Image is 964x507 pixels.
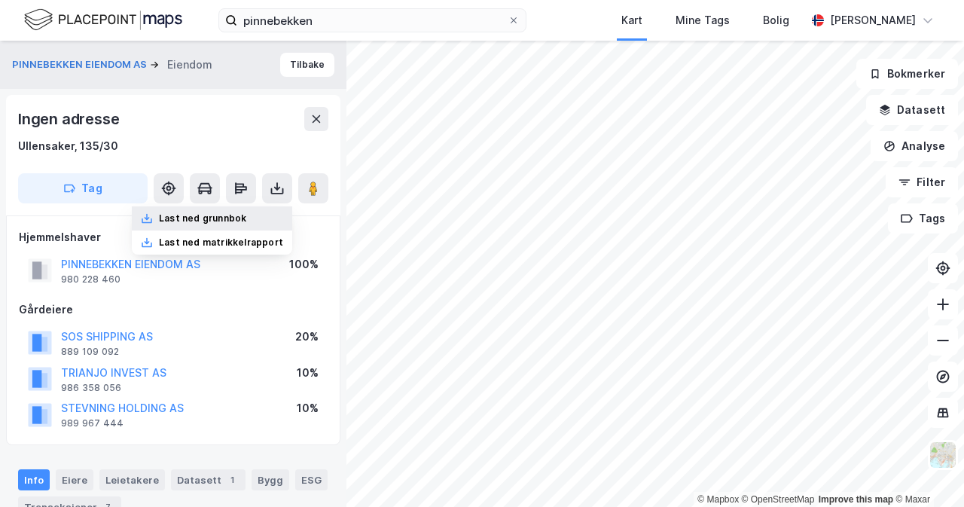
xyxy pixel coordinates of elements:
div: 100% [289,255,319,273]
div: 989 967 444 [61,417,124,429]
div: 980 228 460 [61,273,120,286]
div: 1 [224,472,239,487]
button: PINNEBEKKEN EIENDOM AS [12,57,150,72]
div: Mine Tags [676,11,730,29]
div: Gårdeiere [19,301,328,319]
div: Kart [621,11,642,29]
div: Eiere [56,469,93,490]
div: Info [18,469,50,490]
div: Datasett [171,469,246,490]
button: Filter [886,167,958,197]
div: Leietakere [99,469,165,490]
button: Tilbake [280,53,334,77]
div: Hjemmelshaver [19,228,328,246]
input: Søk på adresse, matrikkel, gårdeiere, leietakere eller personer [237,9,508,32]
div: Bolig [763,11,789,29]
button: Datasett [866,95,958,125]
div: 889 109 092 [61,346,119,358]
div: 10% [297,399,319,417]
button: Tags [888,203,958,234]
div: Last ned grunnbok [159,212,246,224]
div: Last ned matrikkelrapport [159,237,283,249]
div: 20% [295,328,319,346]
div: Ullensaker, 135/30 [18,137,118,155]
img: logo.f888ab2527a4732fd821a326f86c7f29.svg [24,7,182,33]
div: Ingen adresse [18,107,122,131]
div: ESG [295,469,328,490]
a: Mapbox [697,494,739,505]
a: Improve this map [819,494,893,505]
iframe: Chat Widget [889,435,964,507]
div: [PERSON_NAME] [830,11,916,29]
button: Bokmerker [856,59,958,89]
div: 10% [297,364,319,382]
a: OpenStreetMap [742,494,815,505]
div: 986 358 056 [61,382,121,394]
div: Bygg [252,469,289,490]
button: Analyse [871,131,958,161]
button: Tag [18,173,148,203]
div: Eiendom [167,56,212,74]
